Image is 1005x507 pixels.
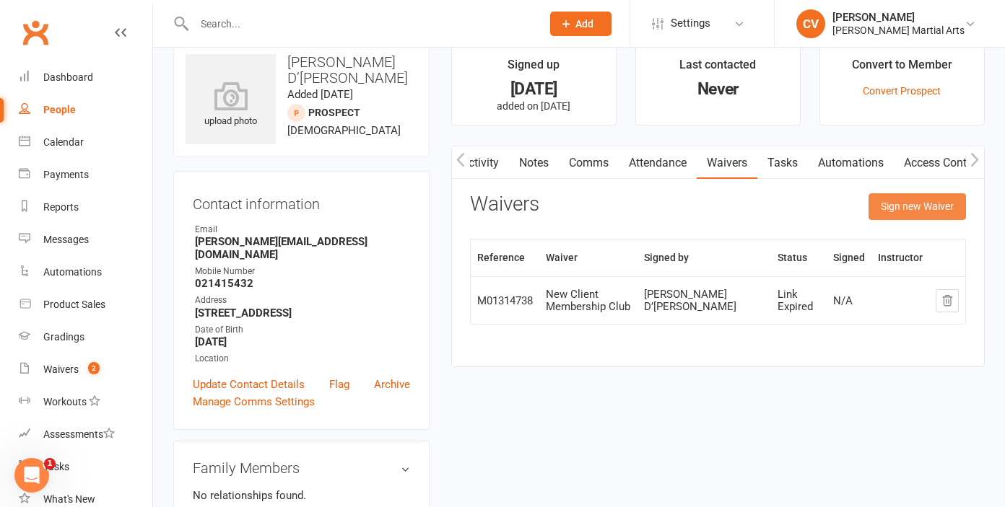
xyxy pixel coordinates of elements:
[44,458,56,469] span: 1
[43,396,87,407] div: Workouts
[195,223,410,237] div: Email
[832,11,965,24] div: [PERSON_NAME]
[550,12,612,36] button: Add
[477,295,533,307] div: M01314738
[638,239,770,276] th: Signed by
[871,239,929,276] th: Instructor
[308,107,360,118] snap: prospect
[679,56,756,81] div: Last contacted
[697,146,757,180] a: Waivers
[465,81,603,97] div: [DATE]
[14,458,49,493] iframe: Intercom live chat
[186,81,276,129] div: upload photo
[671,7,710,40] span: Settings
[19,321,152,353] a: Gradings
[195,277,410,290] strong: 021415432
[287,88,353,101] time: Added [DATE]
[19,386,152,418] a: Workouts
[19,191,152,224] a: Reports
[19,126,152,159] a: Calendar
[43,234,89,245] div: Messages
[43,169,89,180] div: Payments
[757,146,808,180] a: Tasks
[808,146,894,180] a: Automations
[778,288,820,312] div: Link Expired
[451,146,509,180] a: Activity
[471,239,539,276] th: Reference
[43,461,69,472] div: Tasks
[190,14,531,34] input: Search...
[287,124,401,137] span: [DEMOGRAPHIC_DATA]
[19,418,152,451] a: Assessments
[19,159,152,191] a: Payments
[19,451,152,483] a: Tasks
[193,393,315,410] a: Manage Comms Settings
[649,81,787,97] div: Never
[833,295,865,307] div: N/A
[509,146,559,180] a: Notes
[88,362,100,374] span: 2
[644,288,764,312] div: [PERSON_NAME] D’[PERSON_NAME]
[465,100,603,112] p: added on [DATE]
[195,235,410,261] strong: [PERSON_NAME][EMAIL_ADDRESS][DOMAIN_NAME]
[43,201,79,213] div: Reports
[19,353,152,386] a: Waivers 2
[19,94,152,126] a: People
[508,56,560,81] div: Signed up
[193,487,410,504] p: No relationships found.
[195,352,410,366] div: Location
[186,54,417,86] h3: [PERSON_NAME] D’[PERSON_NAME]
[43,266,102,278] div: Automations
[19,256,152,288] a: Automations
[43,104,76,115] div: People
[619,146,697,180] a: Attendance
[470,193,539,216] h3: Waivers
[796,9,825,38] div: CV
[193,460,410,476] h3: Family Members
[195,335,410,348] strong: [DATE]
[193,376,305,393] a: Update Contact Details
[195,294,410,307] div: Address
[894,146,990,180] a: Access Control
[19,288,152,321] a: Product Sales
[43,363,79,375] div: Waivers
[195,307,410,319] strong: [STREET_ADDRESS]
[19,61,152,94] a: Dashboard
[539,239,638,276] th: Waiver
[195,265,410,278] div: Mobile Number
[832,24,965,37] div: [PERSON_NAME] Martial Arts
[329,376,349,393] a: Flag
[193,190,410,212] h3: Contact information
[852,56,952,81] div: Convert to Member
[43,331,84,343] div: Gradings
[43,299,105,310] div: Product Sales
[575,18,593,30] span: Add
[17,14,53,50] a: Clubworx
[19,224,152,256] a: Messages
[43,71,93,83] div: Dashboard
[43,428,115,440] div: Assessments
[43,136,84,148] div: Calendar
[771,239,827,276] th: Status
[546,288,632,312] div: New Client Membership Club
[43,493,95,505] div: What's New
[869,193,966,219] button: Sign new Waiver
[195,323,410,337] div: Date of Birth
[374,376,410,393] a: Archive
[827,239,871,276] th: Signed
[559,146,619,180] a: Comms
[863,85,941,97] a: Convert Prospect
